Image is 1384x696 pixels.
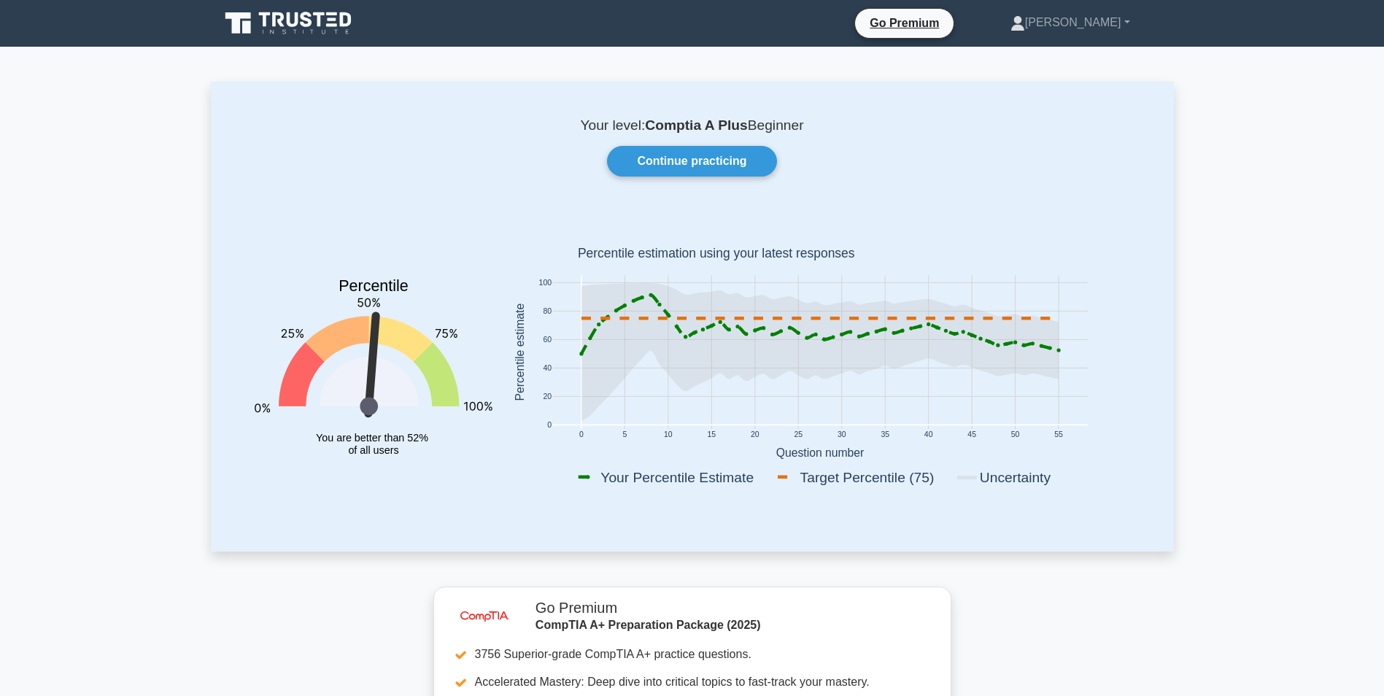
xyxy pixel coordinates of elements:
[924,431,932,439] text: 40
[975,8,1165,37] a: [PERSON_NAME]
[513,303,525,401] text: Percentile estimate
[794,431,803,439] text: 25
[776,446,864,459] text: Question number
[861,14,948,32] a: Go Premium
[622,431,627,439] text: 5
[664,431,673,439] text: 10
[543,393,552,401] text: 20
[246,117,1139,134] p: Your level: Beginner
[348,444,398,456] tspan: of all users
[645,117,747,133] b: Comptia A Plus
[579,431,583,439] text: 0
[316,432,428,444] tspan: You are better than 52%
[750,431,759,439] text: 20
[607,146,776,177] a: Continue practicing
[1054,431,1063,439] text: 55
[707,431,716,439] text: 15
[967,431,976,439] text: 45
[881,431,889,439] text: 35
[538,279,552,287] text: 100
[339,278,409,295] text: Percentile
[543,336,552,344] text: 60
[1010,431,1019,439] text: 50
[543,308,552,316] text: 80
[577,247,854,261] text: Percentile estimation using your latest responses
[547,422,552,430] text: 0
[543,365,552,373] text: 40
[837,431,846,439] text: 30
